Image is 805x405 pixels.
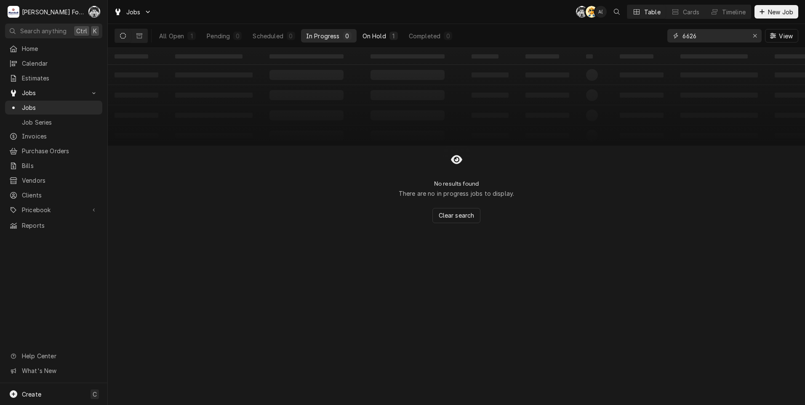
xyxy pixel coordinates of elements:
[5,24,102,38] button: Search anythingCtrlK
[8,6,19,18] div: Marshall Food Equipment Service's Avatar
[8,6,19,18] div: M
[586,6,597,18] div: AT
[22,147,98,155] span: Purchase Orders
[207,32,230,40] div: Pending
[88,6,100,18] div: C(
[345,32,350,40] div: 0
[5,218,102,232] a: Reports
[110,5,155,19] a: Go to Jobs
[22,103,98,112] span: Jobs
[722,8,746,16] div: Timeline
[22,161,98,170] span: Bills
[22,118,98,127] span: Job Series
[235,32,240,40] div: 0
[644,8,661,16] div: Table
[5,188,102,202] a: Clients
[5,364,102,378] a: Go to What's New
[5,115,102,129] a: Job Series
[432,208,481,223] button: Clear search
[253,32,283,40] div: Scheduled
[22,391,41,398] span: Create
[445,32,450,40] div: 0
[20,27,67,35] span: Search anything
[595,6,607,18] div: Aldo Testa (2)'s Avatar
[766,8,795,16] span: New Job
[371,54,445,59] span: ‌
[777,32,794,40] span: View
[115,54,148,59] span: ‌
[5,144,102,158] a: Purchase Orders
[22,205,85,214] span: Pricebook
[306,32,340,40] div: In Progress
[22,44,98,53] span: Home
[391,32,396,40] div: 1
[22,366,97,375] span: What's New
[586,54,593,59] span: ‌
[22,352,97,360] span: Help Center
[5,101,102,115] a: Jobs
[610,5,624,19] button: Open search
[576,6,588,18] div: C(
[5,42,102,56] a: Home
[620,54,653,59] span: ‌
[5,159,102,173] a: Bills
[22,88,85,97] span: Jobs
[22,191,98,200] span: Clients
[5,203,102,217] a: Go to Pricebook
[5,129,102,143] a: Invoices
[175,54,243,59] span: ‌
[5,56,102,70] a: Calendar
[76,27,87,35] span: Ctrl
[108,48,805,146] table: In Progress Jobs List Loading
[595,6,607,18] div: A(
[5,86,102,100] a: Go to Jobs
[159,32,184,40] div: All Open
[22,59,98,68] span: Calendar
[5,173,102,187] a: Vendors
[748,29,762,43] button: Erase input
[22,132,98,141] span: Invoices
[576,6,588,18] div: Chris Murphy (103)'s Avatar
[22,176,98,185] span: Vendors
[437,211,476,220] span: Clear search
[88,6,100,18] div: Chris Murphy (103)'s Avatar
[399,189,514,198] p: There are no in progress jobs to display.
[93,390,97,399] span: C
[22,74,98,83] span: Estimates
[680,54,748,59] span: ‌
[683,8,700,16] div: Cards
[126,8,141,16] span: Jobs
[93,27,97,35] span: K
[586,6,597,18] div: Adam Testa's Avatar
[288,32,293,40] div: 0
[5,71,102,85] a: Estimates
[269,54,344,59] span: ‌
[409,32,440,40] div: Completed
[765,29,798,43] button: View
[472,54,498,59] span: ‌
[434,180,479,187] h2: No results found
[525,54,559,59] span: ‌
[22,8,84,16] div: [PERSON_NAME] Food Equipment Service
[682,29,746,43] input: Keyword search
[189,32,194,40] div: 1
[5,349,102,363] a: Go to Help Center
[363,32,386,40] div: On Hold
[22,221,98,230] span: Reports
[754,5,798,19] button: New Job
